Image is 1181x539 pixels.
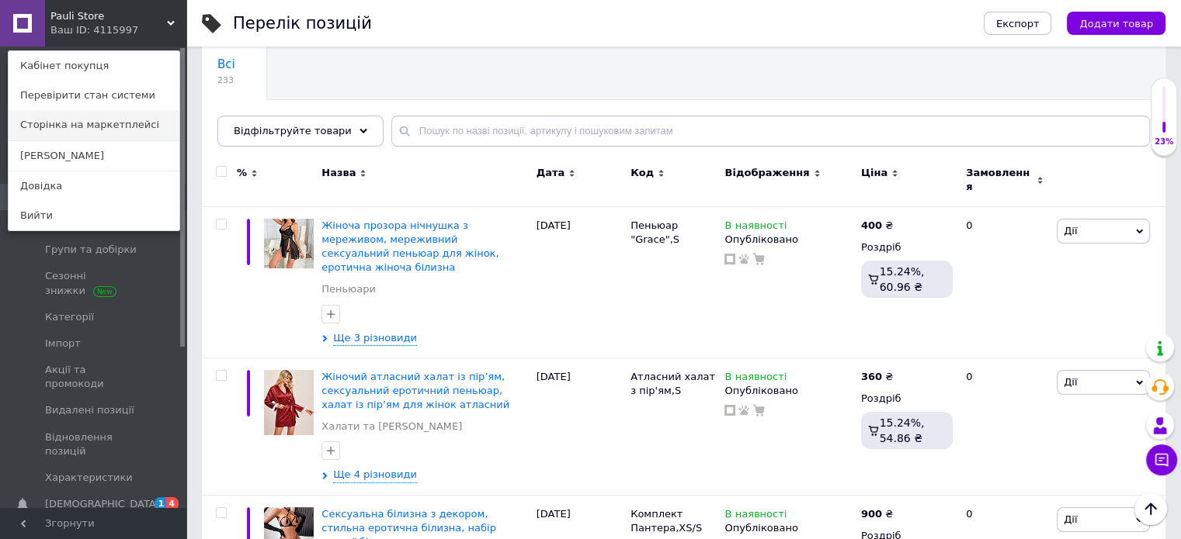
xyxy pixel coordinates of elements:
div: Опубліковано [724,521,853,535]
a: [PERSON_NAME] [9,141,179,171]
span: Ще 3 різновиди [333,331,417,346]
span: Атласний халат з пір'ям,S [630,371,715,396]
span: Ціна [861,166,887,180]
span: 4 [166,497,179,510]
div: [DATE] [533,206,627,358]
a: Кабінет покупця [9,51,179,81]
div: 23% [1151,136,1176,147]
img: Женский атласный халат с перьями, сексуальный эротический пеньюар, халат с перьями для женщин атл... [264,370,314,436]
b: 400 [861,219,882,231]
span: В наявності [724,508,787,524]
a: Пеньюари [321,282,376,296]
span: Імпорт [45,337,81,351]
span: Експорт [996,18,1040,29]
span: Ще 4 різновиди [333,468,417,482]
a: Жіночий атласний халат із пір’ям, сексуальний еротичний пеньюар, халат із пір’ям для жінок атласний [321,371,509,410]
span: Пеньюар "Grace",S [630,219,679,245]
div: Перелік позицій [233,16,372,32]
span: Всі [217,57,235,71]
span: Видалені позиції [45,403,134,417]
span: 15.24%, 54.86 ₴ [880,416,925,444]
span: [DEMOGRAPHIC_DATA] [45,497,160,511]
button: Наверх [1134,492,1167,525]
span: Дії [1064,513,1077,525]
button: Експорт [984,12,1052,35]
div: [DATE] [533,358,627,495]
span: 233 [217,74,235,86]
b: 360 [861,371,882,382]
span: В наявності [724,219,787,236]
a: Довідка [9,171,179,201]
div: ₴ [861,370,893,384]
span: Код [630,166,654,180]
a: Перевірити стан системи [9,81,179,110]
span: Назва [321,166,356,180]
span: Pauli Store [50,9,167,23]
div: Опубліковано [724,233,853,247]
div: 0 [957,206,1053,358]
span: Відфільтруйте товари [234,125,352,136]
span: Характеристики [45,471,133,485]
input: Пошук по назві позиції, артикулу і пошуковим запитам [391,116,1150,147]
span: Додати товар [1079,18,1153,29]
a: Жіноча прозора нічнушка з мереживом, мереживний сексуальний пеньюар для жінок, еротична жіноча бі... [321,219,498,274]
span: % [237,166,247,180]
span: Дата [537,166,565,180]
div: Опубліковано [724,384,853,398]
span: Замовлення [966,166,1033,194]
span: Акції та промокоди [45,363,144,391]
span: Дії [1064,225,1077,237]
span: Категорії [45,310,94,324]
span: 15.24%, 60.96 ₴ [880,265,925,293]
a: Вийти [9,201,179,230]
div: ₴ [861,219,893,233]
button: Додати товар [1067,12,1165,35]
div: Роздріб [861,392,953,406]
span: В наявності [724,371,787,387]
span: Відновлення позицій [45,430,144,458]
b: 900 [861,508,882,520]
img: Женская прозрачная ночнушка с кружевом, кружевной сексуальный пеньюар для женщин, эротическое жен... [264,219,314,268]
span: 1 [155,497,167,510]
div: Ваш ID: 4115997 [50,23,116,37]
span: Дії [1064,376,1077,388]
div: 0 [957,358,1053,495]
div: ₴ [861,507,893,521]
span: Комплект Пантера,XS/S [630,508,702,534]
span: Групи та добірки [45,243,137,257]
span: Відображення [724,166,809,180]
button: Чат з покупцем [1146,444,1177,475]
a: Халати та [PERSON_NAME] [321,420,462,434]
span: Сезонні знижки [45,269,144,297]
a: Сторінка на маркетплейсі [9,110,179,140]
div: Роздріб [861,240,953,254]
